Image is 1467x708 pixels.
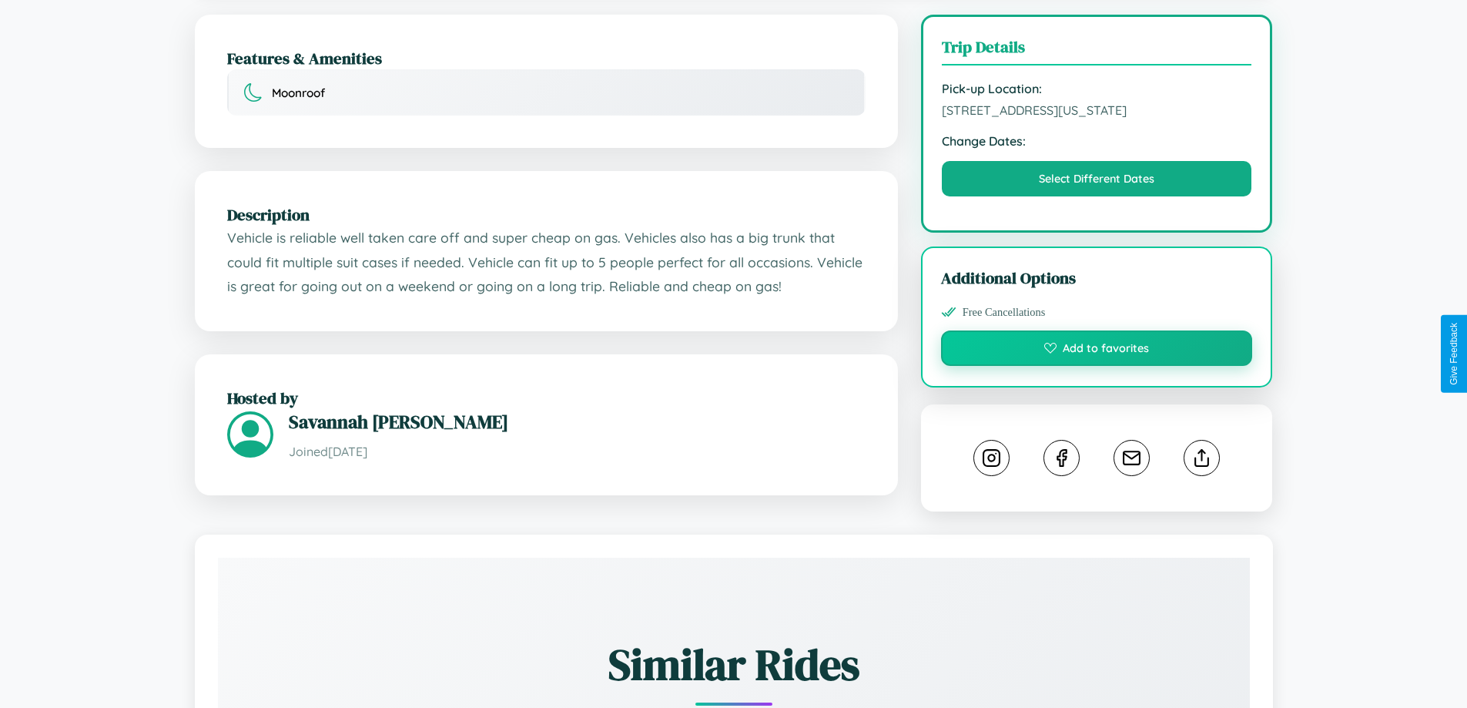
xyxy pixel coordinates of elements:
[289,441,866,463] p: Joined [DATE]
[941,331,1253,366] button: Add to favorites
[942,133,1252,149] strong: Change Dates:
[227,47,866,69] h2: Features & Amenities
[227,226,866,299] p: Vehicle is reliable well taken care off and super cheap on gas. Vehicles also has a big trunk tha...
[942,102,1252,118] span: [STREET_ADDRESS][US_STATE]
[942,161,1252,196] button: Select Different Dates
[942,81,1252,96] strong: Pick-up Location:
[1449,323,1459,385] div: Give Feedback
[941,267,1253,289] h3: Additional Options
[942,35,1252,65] h3: Trip Details
[227,203,866,226] h2: Description
[963,306,1046,319] span: Free Cancellations
[227,387,866,409] h2: Hosted by
[272,86,325,100] span: Moonroof
[289,409,866,435] h3: Savannah [PERSON_NAME]
[272,635,1196,694] h2: Similar Rides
